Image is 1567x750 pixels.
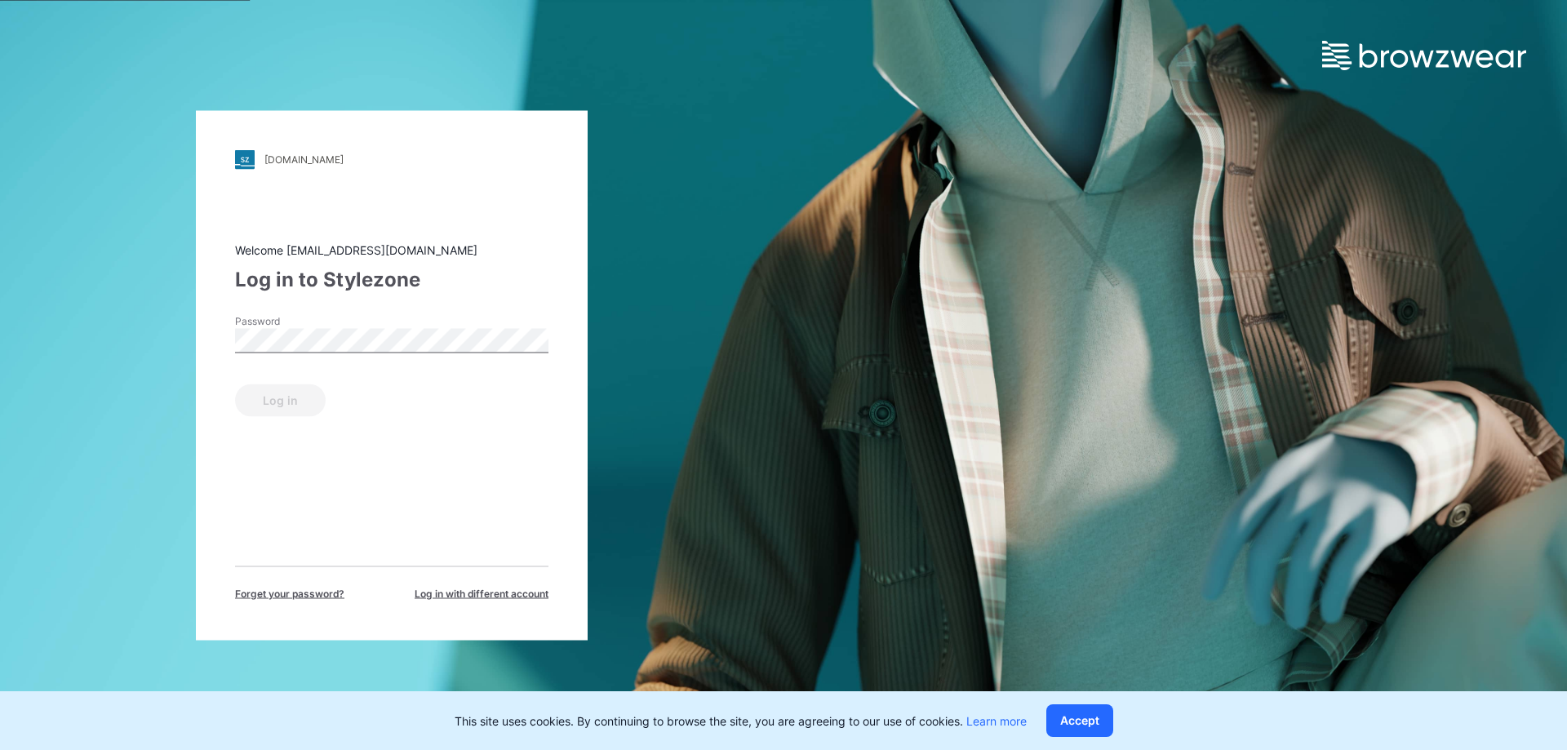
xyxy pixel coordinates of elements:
button: Accept [1046,704,1113,737]
div: [DOMAIN_NAME] [264,153,344,166]
span: Forget your password? [235,586,344,601]
div: Log in to Stylezone [235,264,548,294]
img: browzwear-logo.e42bd6dac1945053ebaf764b6aa21510.svg [1322,41,1526,70]
span: Log in with different account [415,586,548,601]
a: Learn more [966,714,1027,728]
img: stylezone-logo.562084cfcfab977791bfbf7441f1a819.svg [235,149,255,169]
label: Password [235,313,349,328]
a: [DOMAIN_NAME] [235,149,548,169]
div: Welcome [EMAIL_ADDRESS][DOMAIN_NAME] [235,241,548,258]
p: This site uses cookies. By continuing to browse the site, you are agreeing to our use of cookies. [455,712,1027,730]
